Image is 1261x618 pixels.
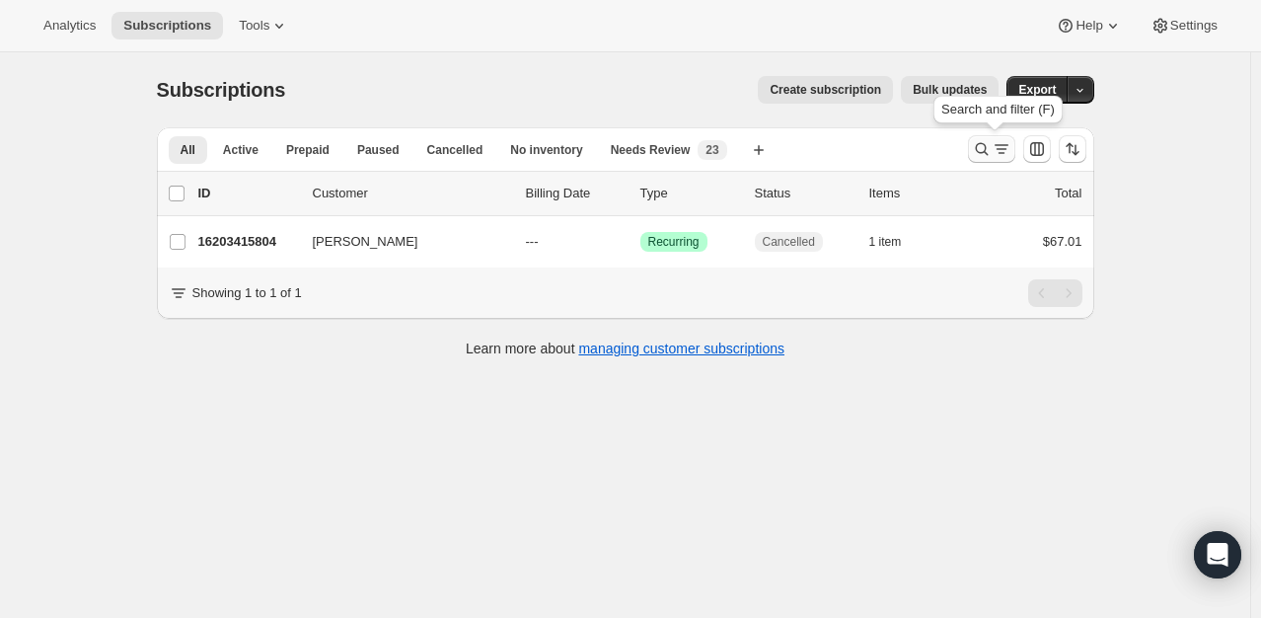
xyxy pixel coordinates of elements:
div: Type [640,184,739,203]
p: Billing Date [526,184,625,203]
button: Sort the results [1059,135,1086,163]
span: 23 [705,142,718,158]
span: Tools [239,18,269,34]
span: Analytics [43,18,96,34]
span: Cancelled [763,234,815,250]
span: Recurring [648,234,700,250]
button: Export [1006,76,1068,104]
button: Tools [227,12,301,39]
span: Bulk updates [913,82,987,98]
span: Subscriptions [123,18,211,34]
span: All [181,142,195,158]
button: Bulk updates [901,76,999,104]
div: IDCustomerBilling DateTypeStatusItemsTotal [198,184,1082,203]
div: Items [869,184,968,203]
p: Learn more about [466,339,784,358]
span: [PERSON_NAME] [313,232,418,252]
button: Help [1044,12,1134,39]
span: Export [1018,82,1056,98]
button: Subscriptions [111,12,223,39]
button: Analytics [32,12,108,39]
p: Showing 1 to 1 of 1 [192,283,302,303]
p: Customer [313,184,510,203]
p: Status [755,184,853,203]
span: Subscriptions [157,79,286,101]
span: $67.01 [1043,234,1082,249]
nav: Pagination [1028,279,1082,307]
p: Total [1055,184,1081,203]
span: Create subscription [770,82,881,98]
div: Open Intercom Messenger [1194,531,1241,579]
button: Create new view [743,136,775,164]
span: 1 item [869,234,902,250]
a: managing customer subscriptions [578,341,784,356]
button: Settings [1139,12,1229,39]
div: 16203415804[PERSON_NAME]---SuccessRecurringCancelled1 item$67.01 [198,228,1082,256]
p: 16203415804 [198,232,297,252]
span: Paused [357,142,400,158]
span: --- [526,234,539,249]
span: No inventory [510,142,582,158]
button: Customize table column order and visibility [1023,135,1051,163]
p: ID [198,184,297,203]
span: Settings [1170,18,1218,34]
button: 1 item [869,228,924,256]
button: [PERSON_NAME] [301,226,498,258]
button: Create subscription [758,76,893,104]
span: Cancelled [427,142,483,158]
button: Search and filter results [968,135,1015,163]
span: Prepaid [286,142,330,158]
span: Active [223,142,259,158]
span: Needs Review [611,142,691,158]
span: Help [1076,18,1102,34]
